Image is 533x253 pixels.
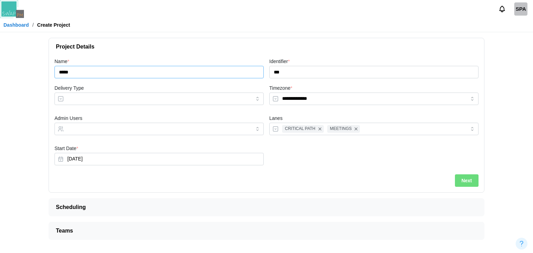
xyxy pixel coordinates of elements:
label: Name [54,58,69,66]
div: / [32,23,34,27]
div: Project Details [49,55,484,192]
button: Next [455,174,479,187]
button: Teams [49,222,484,239]
label: Admin Users [54,115,82,122]
a: Dashboard [3,23,29,27]
label: Start Date [54,145,78,152]
a: SShetty platform admin [514,2,527,16]
span: MEETINGS [330,125,352,132]
span: Teams [56,222,472,239]
label: Delivery Type [54,85,84,92]
div: SPA [514,2,527,16]
label: Identifier [269,58,290,66]
div: Create Project [37,23,70,27]
span: Project Details [56,38,472,55]
button: Project Details [49,38,484,55]
span: CRITICAL PATH [285,125,315,132]
button: Scheduling [49,199,484,216]
button: Aug 15, 2025 [54,153,264,165]
label: Lanes [269,115,282,122]
button: Notifications [496,3,508,15]
label: Timezone [269,85,292,92]
span: Next [462,175,472,186]
span: Scheduling [56,199,472,216]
